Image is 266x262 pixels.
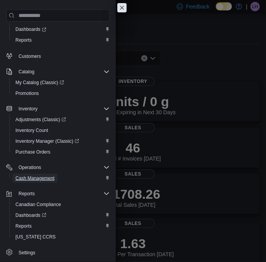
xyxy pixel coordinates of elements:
[15,26,46,32] span: Dashboards
[12,174,58,183] a: Cash Management
[12,147,54,157] a: Purchase Orders
[15,149,51,155] span: Purchase Orders
[15,79,64,86] span: My Catalog (Classic)
[3,50,113,61] button: Customers
[9,147,113,157] button: Purchase Orders
[15,201,61,208] span: Canadian Compliance
[12,89,42,98] a: Promotions
[9,114,113,125] a: Adjustments (Classic)
[15,127,48,134] span: Inventory Count
[15,90,39,96] span: Promotions
[12,137,82,146] a: Inventory Manager (Classic)
[19,53,41,59] span: Customers
[15,51,110,61] span: Customers
[12,232,110,242] span: Washington CCRS
[9,125,113,136] button: Inventory Count
[15,67,37,76] button: Catalog
[3,188,113,199] button: Reports
[19,191,35,197] span: Reports
[12,137,110,146] span: Inventory Manager (Classic)
[12,174,110,183] span: Cash Management
[15,37,32,43] span: Reports
[12,78,67,87] a: My Catalog (Classic)
[12,35,35,45] a: Reports
[3,162,113,173] button: Operations
[9,24,113,35] a: Dashboards
[15,189,38,198] button: Reports
[12,221,35,231] a: Reports
[19,250,35,256] span: Settings
[12,200,64,209] a: Canadian Compliance
[15,67,110,76] span: Catalog
[15,212,46,218] span: Dashboards
[6,23,110,259] nav: Complex example
[12,25,49,34] a: Dashboards
[15,248,110,257] span: Settings
[15,234,56,240] span: [US_STATE] CCRS
[15,163,110,172] span: Operations
[19,69,34,75] span: Catalog
[3,103,113,114] button: Inventory
[12,211,110,220] span: Dashboards
[15,138,79,144] span: Inventory Manager (Classic)
[12,126,110,135] span: Inventory Count
[19,106,37,112] span: Inventory
[15,189,110,198] span: Reports
[9,199,113,210] button: Canadian Compliance
[9,221,113,232] button: Reports
[15,104,41,113] button: Inventory
[117,3,127,12] button: Close this dialog
[9,88,113,99] button: Promotions
[12,200,110,209] span: Canadian Compliance
[9,173,113,184] button: Cash Management
[9,210,113,221] a: Dashboards
[19,164,41,171] span: Operations
[15,223,32,229] span: Reports
[12,211,49,220] a: Dashboards
[9,136,113,147] a: Inventory Manager (Classic)
[15,104,110,113] span: Inventory
[9,77,113,88] a: My Catalog (Classic)
[15,175,54,181] span: Cash Management
[3,66,113,77] button: Catalog
[3,247,113,258] button: Settings
[15,52,44,61] a: Customers
[9,232,113,242] button: [US_STATE] CCRS
[12,221,110,231] span: Reports
[12,89,110,98] span: Promotions
[12,115,69,124] a: Adjustments (Classic)
[12,232,59,242] a: [US_STATE] CCRS
[12,25,110,34] span: Dashboards
[15,117,66,123] span: Adjustments (Classic)
[12,35,110,45] span: Reports
[15,248,38,257] a: Settings
[9,35,113,46] button: Reports
[12,115,110,124] span: Adjustments (Classic)
[15,163,44,172] button: Operations
[12,126,51,135] a: Inventory Count
[12,78,110,87] span: My Catalog (Classic)
[12,147,110,157] span: Purchase Orders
